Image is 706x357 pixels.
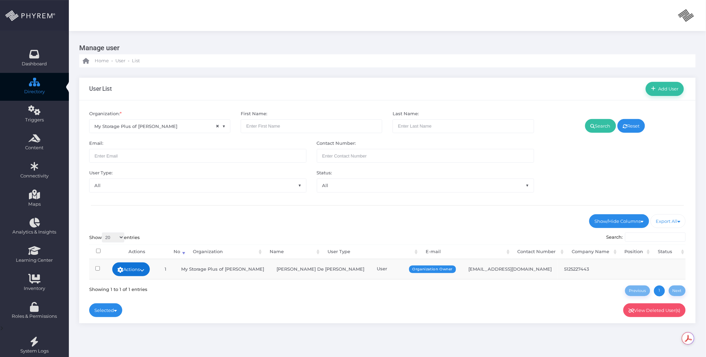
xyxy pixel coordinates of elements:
span: User [115,57,125,64]
span: Add User [656,86,679,91]
td: My Storage Plus of [PERSON_NAME] [175,259,270,279]
span: Inventory [4,285,64,292]
a: Show/Hide Columns [589,214,649,228]
div: Showing 1 to 1 of 1 entries [89,284,148,293]
span: My Storage Plus of [PERSON_NAME] [90,120,230,133]
label: Email: [89,140,104,147]
span: All [89,178,307,192]
th: Actions [107,245,166,259]
input: Maximum of 10 digits required [317,149,534,163]
input: Search: [625,232,686,242]
input: Enter Last Name [393,119,534,133]
th: E-mail: activate to sort column ascending [419,245,511,259]
td: [EMAIL_ADDRESS][DOMAIN_NAME] [462,259,558,279]
td: [PERSON_NAME] De [PERSON_NAME] [270,259,371,279]
span: All [317,179,534,192]
a: Home [83,54,109,67]
span: List [132,57,140,64]
th: Organization: activate to sort column ascending [187,245,263,259]
label: Contact Number: [317,140,356,147]
label: Show entries [89,232,140,242]
a: Actions [112,262,150,276]
th: Name: activate to sort column ascending [263,245,321,259]
label: Last Name: [393,110,419,117]
label: Status: [317,170,332,176]
a: Add User [646,82,684,96]
th: No: activate to sort column ascending [167,245,187,259]
a: Search [585,119,616,133]
span: System Logs [4,348,64,355]
label: User Type: [89,170,113,176]
label: Organization: [89,110,122,117]
span: All [90,179,306,192]
li: - [127,57,131,64]
a: User [115,54,125,67]
th: Contact Number: activate to sort column ascending [511,245,565,259]
span: Learning Center [4,257,64,264]
span: Home [95,57,109,64]
h3: Manage user [79,41,691,54]
td: 1 [156,259,175,279]
label: First Name: [241,110,267,117]
a: Selected [89,303,123,317]
span: Content [4,144,64,151]
span: All [317,178,534,192]
span: × [216,122,219,130]
span: Organization Owner [409,266,456,273]
th: Company Name: activate to sort column ascending [565,245,619,259]
span: Directory [4,88,64,95]
a: List [132,54,140,67]
input: Enter First Name [241,119,382,133]
div: User [377,266,456,272]
span: Analytics & Insights [4,229,64,236]
td: 5125227443 [558,259,609,279]
span: Connectivity [4,173,64,180]
a: View Deleted User(s) [623,303,686,317]
th: Position: activate to sort column ascending [619,245,652,259]
th: Status: activate to sort column ascending [652,245,686,259]
span: Roles & Permissions [4,313,64,320]
span: Maps [28,201,41,208]
input: Enter Email [89,149,307,163]
th: User Type: activate to sort column ascending [321,245,419,259]
select: Showentries [102,232,124,242]
a: Export All [651,214,686,228]
span: Dashboard [22,61,47,67]
h3: User List [89,85,112,92]
span: Triggers [4,117,64,123]
li: - [110,57,114,64]
a: Reset [617,119,645,133]
label: Search: [606,232,686,242]
a: 1 [654,285,665,296]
